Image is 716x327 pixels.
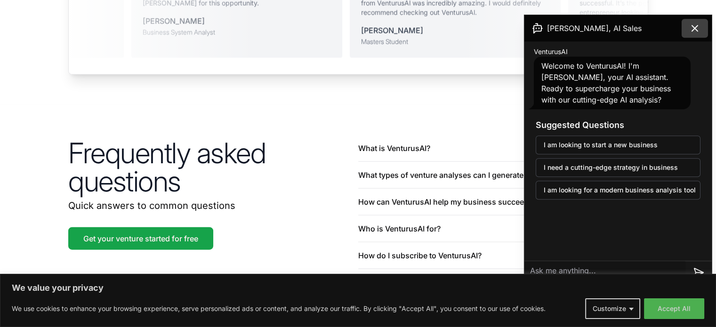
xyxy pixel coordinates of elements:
button: How do I subscribe to VenturusAI? [358,242,648,269]
span: VenturusAI [534,47,568,56]
span: [PERSON_NAME], AI Sales [547,23,642,34]
p: Quick answers to common questions [68,199,358,212]
button: What types of venture analyses can I generate with VenturusAI? [358,162,648,188]
div: Business System Analyst [146,28,218,37]
button: What is VenturusAI? [358,135,648,161]
p: We value your privacy [12,282,704,294]
button: I am looking to start a new business [536,136,700,154]
button: Accept All [644,298,704,319]
button: How can VenturusAI help my business succeed? [358,189,648,215]
button: I need a cutting-edge strategy in business [536,158,700,177]
p: We use cookies to enhance your browsing experience, serve personalized ads or content, and analyz... [12,303,546,314]
div: Masters Student [364,37,426,47]
div: [PERSON_NAME] [146,16,218,27]
h2: Frequently asked questions [68,139,358,195]
h3: Suggested Questions [536,119,700,132]
button: I am looking for a modern business analysis tool [536,181,700,199]
a: Get your venture started for free [68,227,213,250]
button: What's included in the free version? [358,269,648,295]
button: Customize [585,298,640,319]
div: [PERSON_NAME] [364,25,426,36]
button: Who is VenturusAI for? [358,215,648,242]
span: Welcome to VenturusAI! I'm [PERSON_NAME], your AI assistant. Ready to supercharge your business w... [541,61,671,104]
